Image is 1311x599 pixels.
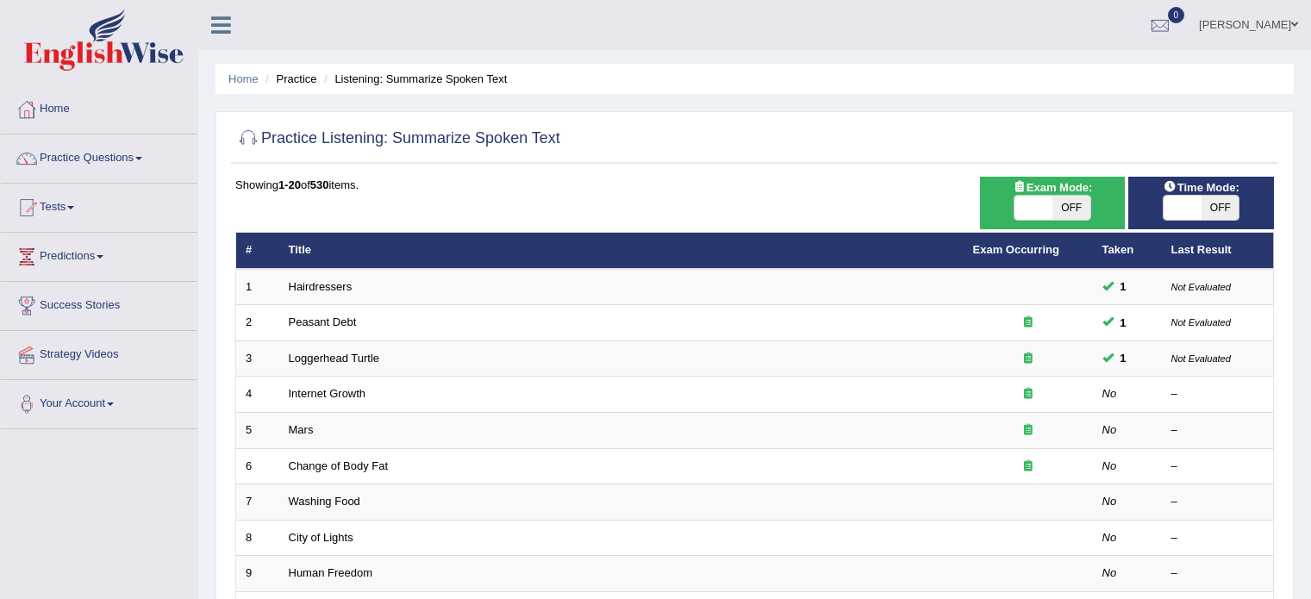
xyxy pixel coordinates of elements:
[279,233,964,269] th: Title
[236,556,279,592] td: 9
[236,305,279,341] td: 2
[236,413,279,449] td: 5
[1168,7,1185,23] span: 0
[236,340,279,377] td: 3
[1,134,197,178] a: Practice Questions
[1171,353,1231,364] small: Not Evaluated
[1,233,197,276] a: Predictions
[1006,178,1099,197] span: Exam Mode:
[235,126,560,152] h2: Practice Listening: Summarize Spoken Text
[973,422,1083,439] div: Exam occurring question
[1171,282,1231,292] small: Not Evaluated
[1114,314,1133,332] span: You can still take this question
[973,386,1083,402] div: Exam occurring question
[228,72,259,85] a: Home
[236,269,279,305] td: 1
[236,233,279,269] th: #
[1,331,197,374] a: Strategy Videos
[1171,386,1264,402] div: –
[1102,566,1117,579] em: No
[1102,459,1117,472] em: No
[1202,196,1239,220] span: OFF
[261,71,316,87] li: Practice
[1,184,197,227] a: Tests
[1157,178,1246,197] span: Time Mode:
[1162,233,1274,269] th: Last Result
[1,85,197,128] a: Home
[289,423,314,436] a: Mars
[289,280,353,293] a: Hairdressers
[1171,530,1264,546] div: –
[289,315,357,328] a: Peasant Debt
[278,178,301,191] b: 1-20
[980,177,1126,229] div: Show exams occurring in exams
[973,315,1083,331] div: Exam occurring question
[1093,233,1162,269] th: Taken
[1114,349,1133,367] span: You can still take this question
[310,178,329,191] b: 530
[1,380,197,423] a: Your Account
[1102,531,1117,544] em: No
[289,387,366,400] a: Internet Growth
[973,351,1083,367] div: Exam occurring question
[973,459,1083,475] div: Exam occurring question
[236,448,279,484] td: 6
[1171,494,1264,510] div: –
[1171,317,1231,328] small: Not Evaluated
[1102,423,1117,436] em: No
[289,531,353,544] a: City of Lights
[1171,459,1264,475] div: –
[973,243,1059,256] a: Exam Occurring
[289,459,389,472] a: Change of Body Fat
[236,484,279,521] td: 7
[1,282,197,325] a: Success Stories
[1171,422,1264,439] div: –
[1102,495,1117,508] em: No
[236,520,279,556] td: 8
[289,352,380,365] a: Loggerhead Turtle
[320,71,507,87] li: Listening: Summarize Spoken Text
[236,377,279,413] td: 4
[1052,196,1090,220] span: OFF
[1171,565,1264,582] div: –
[1102,387,1117,400] em: No
[235,177,1274,193] div: Showing of items.
[289,566,373,579] a: Human Freedom
[1114,278,1133,296] span: You can still take this question
[289,495,360,508] a: Washing Food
